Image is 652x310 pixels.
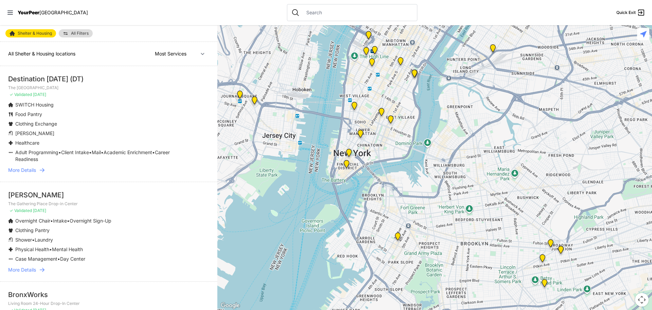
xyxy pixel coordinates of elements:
span: Overnight Chair [15,218,50,224]
span: Physical Health [15,246,49,252]
input: Search [302,9,413,16]
span: ✓ Validated [10,92,32,97]
span: • [50,218,53,224]
span: • [49,246,52,252]
span: • [101,149,104,155]
div: Confidential Location of Center for Family Services [236,91,244,101]
span: All Filters [71,31,89,35]
div: Main Office [350,102,359,113]
div: BronxWorks [8,290,209,299]
div: Continuous Access Adult Drop-In (CADI) [538,254,547,265]
div: Tribeca Campus/New York City Rescue Mission [356,130,365,141]
span: Laundry [35,237,53,243]
div: Sylvia's Place [364,31,373,42]
span: Food Pantry [15,111,42,117]
span: [DATE] [33,208,46,213]
div: Third Street Men's Shelter and Clinic [377,108,386,119]
span: YourPeer [18,10,39,15]
div: Brooklyn DYCD Youth Drop-in Center [540,279,549,290]
span: Overnight Sign-Up [70,218,111,224]
a: More Details [8,167,209,174]
div: [PERSON_NAME] [8,190,209,200]
a: Open this area in Google Maps (opens a new window) [219,301,241,310]
span: Day Center [60,256,85,262]
button: Map camera controls [635,293,649,307]
span: • [89,149,92,155]
span: Clothing Pantry [15,227,50,233]
a: Quick Exit [616,9,645,17]
div: Adult Family Intake Center (AFIC) [410,69,419,80]
div: Chelsea Foyer at The Christopher Temporary Youth Housing [368,58,376,69]
div: University Community Social Services (UCSS) [386,115,395,126]
span: Shower [15,237,32,243]
p: Living Room 24-Hour Drop-In Center [8,301,209,306]
div: Mainchance Adult Drop-in Center [396,57,405,68]
span: Shelter & Housing [18,31,52,35]
span: [DATE] [33,92,46,97]
div: Main Location [250,96,259,107]
span: • [32,237,35,243]
img: Google [219,301,241,310]
div: Chelsea [362,47,370,58]
div: Main Office [345,149,353,160]
span: SWITCH Housing [15,102,54,108]
span: • [58,149,61,155]
span: Client Intake [61,149,89,155]
span: [PERSON_NAME] [15,130,54,136]
span: Adult Programming [15,149,58,155]
span: Intake [53,218,67,224]
span: • [152,149,155,155]
span: ✓ Validated [10,208,32,213]
div: HELP Women's Shelter and Intake Center [557,246,565,257]
span: All Shelter & Housing locations [8,51,75,56]
span: Mail [92,149,101,155]
span: Academic Enrichment [104,149,152,155]
a: Shelter & Housing [5,29,56,37]
div: Antonio Olivieri Drop-in Center [370,46,379,57]
span: Case Management [15,256,57,262]
span: More Details [8,266,36,273]
div: 30th Street Intake Center for Men [411,69,419,80]
span: Quick Exit [616,10,636,15]
a: YourPeer[GEOGRAPHIC_DATA] [18,11,88,15]
div: Queens - Main Office [489,44,497,55]
span: More Details [8,167,36,174]
a: All Filters [59,29,93,37]
a: More Details [8,266,209,273]
div: The Gathering Place Drop-in Center [546,239,555,250]
div: Destination [DATE] (DT) [8,74,209,84]
p: The [GEOGRAPHIC_DATA] [8,85,209,91]
span: Clothing Exchange [15,121,57,127]
span: Mental Health [52,246,83,252]
span: • [57,256,60,262]
span: • [67,218,70,224]
span: Healthcare [15,140,39,146]
span: [GEOGRAPHIC_DATA] [39,10,88,15]
p: The Gathering Place Drop-in Center [8,201,209,207]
